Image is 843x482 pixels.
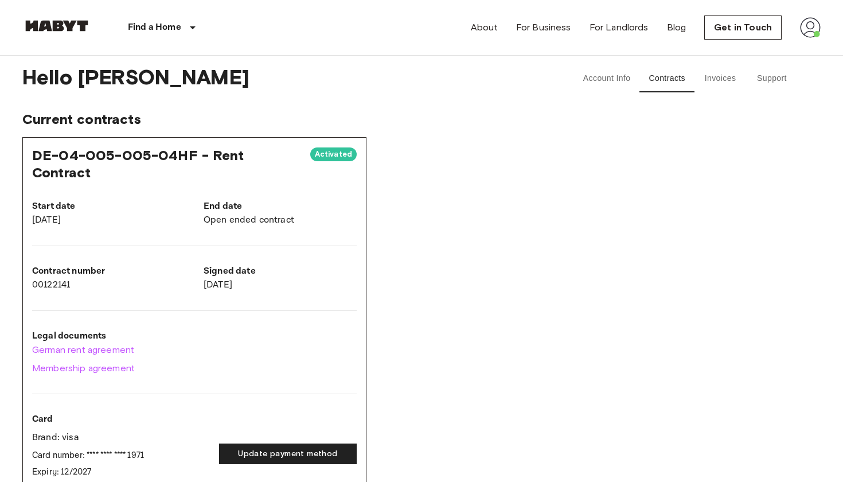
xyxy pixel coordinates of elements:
[800,17,821,38] img: avatar
[746,65,798,92] button: Support
[32,329,357,343] p: Legal documents
[32,431,210,445] p: Brand: visa
[32,361,357,375] a: Membership agreement
[639,65,694,92] button: Contracts
[32,265,185,278] p: Contract number
[204,200,357,213] p: End date
[516,21,571,34] a: For Business
[310,149,357,160] span: Activated
[704,15,782,40] a: Get in Touch
[32,278,185,292] p: 00122141
[22,65,542,92] span: Hello [PERSON_NAME]
[32,147,244,181] span: DE-04-005-005-04HF - Rent Contract
[590,21,649,34] a: For Landlords
[22,20,91,32] img: Habyt
[204,265,357,278] p: Signed date
[22,111,821,128] span: Current contracts
[667,21,686,34] a: Blog
[204,278,357,292] p: [DATE]
[219,444,357,465] button: Update payment method
[574,65,640,92] button: Account Info
[32,343,357,357] a: German rent agreement
[32,466,210,478] p: Expiry: 12/2027
[694,65,746,92] button: Invoices
[471,21,498,34] a: About
[204,213,357,227] p: Open ended contract
[32,213,185,227] p: [DATE]
[128,21,181,34] p: Find a Home
[32,200,185,213] p: Start date
[32,413,210,426] p: Card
